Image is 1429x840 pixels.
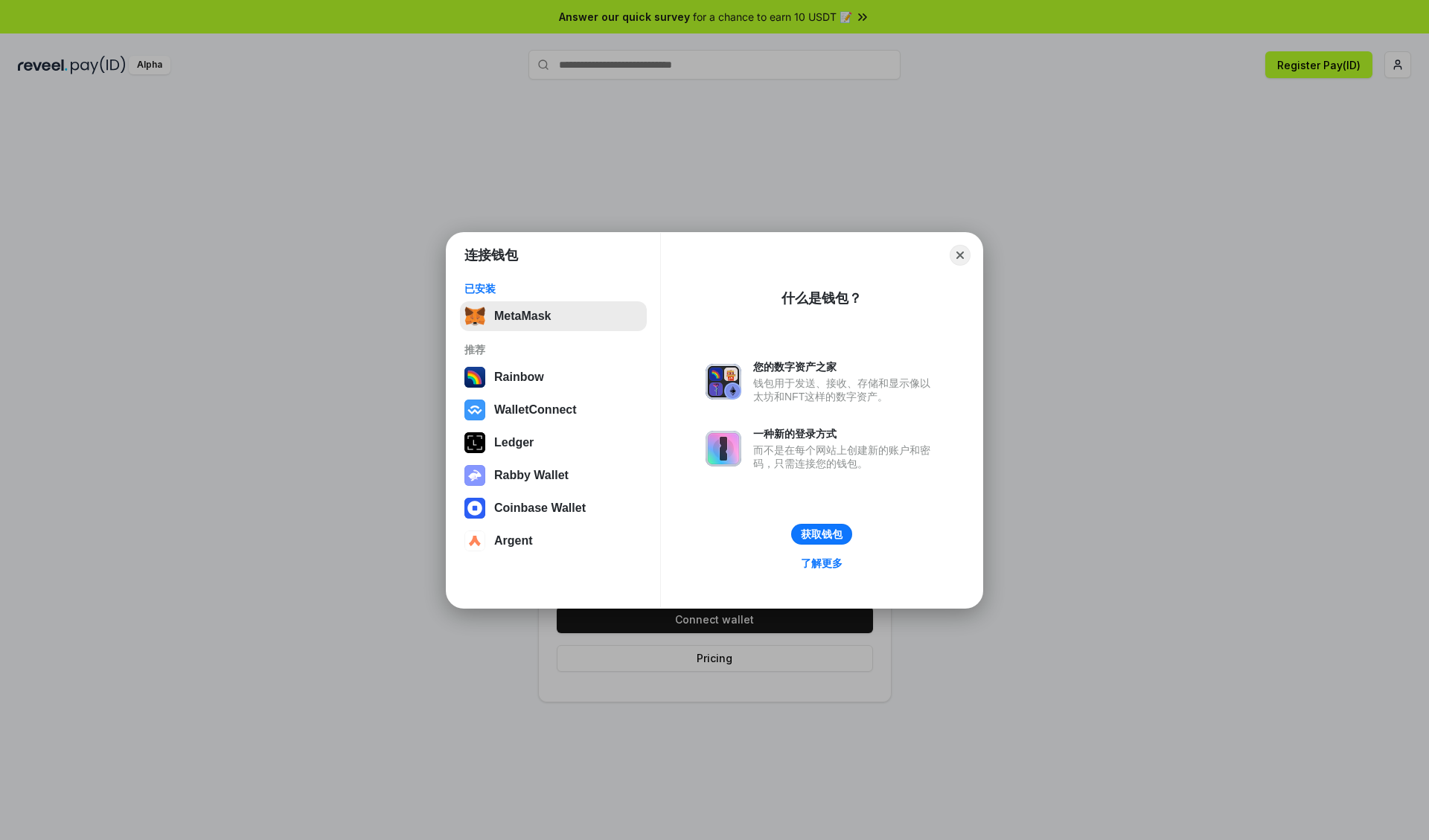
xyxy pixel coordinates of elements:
[460,493,647,523] button: Coinbase Wallet
[494,469,569,482] div: Rabby Wallet
[706,364,741,400] img: svg+xml,%3Csvg%20xmlns%3D%22http%3A%2F%2Fwww.w3.org%2F2000%2Fsvg%22%20fill%3D%22none%22%20viewBox...
[494,403,577,417] div: WalletConnect
[801,557,843,570] div: 了解更多
[460,395,647,425] button: WalletConnect
[464,306,485,327] img: svg+xml,%3Csvg%20fill%3D%22none%22%20height%3D%2233%22%20viewBox%3D%220%200%2035%2033%22%20width%...
[460,526,647,556] button: Argent
[460,301,647,331] button: MetaMask
[753,360,938,373] div: 您的数字资产之家
[753,376,938,403] div: 钱包用于发送、接收、存储和显示像以太坊和NFT这样的数字资产。
[753,427,938,440] div: 一种新的登录方式
[464,282,642,295] div: 已安装
[464,343,642,356] div: 推荐
[464,432,485,453] img: svg+xml,%3Csvg%20xmlns%3D%22http%3A%2F%2Fwww.w3.org%2F2000%2Fsvg%22%20width%3D%2228%22%20height%3...
[464,400,485,420] img: svg+xml,%3Csvg%20width%3D%2228%22%20height%3D%2228%22%20viewBox%3D%220%200%2028%2028%22%20fill%3D...
[464,530,485,551] img: svg+xml,%3Csvg%20width%3D%2228%22%20height%3D%2228%22%20viewBox%3D%220%200%2028%2028%22%20fill%3D...
[494,371,544,384] div: Rainbow
[950,245,971,266] button: Close
[494,310,551,323] div: MetaMask
[791,524,852,545] button: 获取钱包
[792,554,851,573] a: 了解更多
[753,443,938,470] div: 而不是在每个网站上创建新的账户和密码，只需连接您的钱包。
[706,431,741,467] img: svg+xml,%3Csvg%20xmlns%3D%22http%3A%2F%2Fwww.w3.org%2F2000%2Fsvg%22%20fill%3D%22none%22%20viewBox...
[464,465,485,486] img: svg+xml,%3Csvg%20xmlns%3D%22http%3A%2F%2Fwww.w3.org%2F2000%2Fsvg%22%20fill%3D%22none%22%20viewBox...
[494,436,534,449] div: Ledger
[494,534,533,548] div: Argent
[460,362,647,392] button: Rainbow
[464,367,485,388] img: svg+xml,%3Csvg%20width%3D%22120%22%20height%3D%22120%22%20viewBox%3D%220%200%20120%20120%22%20fil...
[464,498,485,519] img: svg+xml,%3Csvg%20width%3D%2228%22%20height%3D%2228%22%20viewBox%3D%220%200%2028%2028%22%20fill%3D...
[801,528,843,541] div: 获取钱包
[781,289,862,307] div: 什么是钱包？
[494,501,586,515] div: Coinbase Wallet
[460,461,647,490] button: Rabby Wallet
[460,428,647,458] button: Ledger
[464,246,518,264] h1: 连接钱包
